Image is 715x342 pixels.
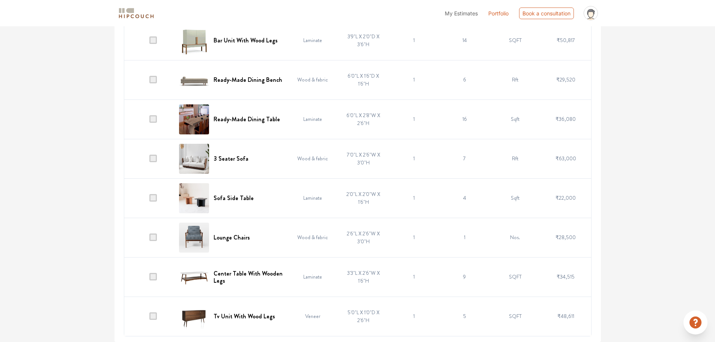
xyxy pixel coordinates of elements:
[338,218,389,257] td: 2'6"L X 2'6"W X 3'0"H
[179,65,209,95] img: Ready-Made Dining Bench
[214,313,275,320] h6: Tv Unit With Wood Legs
[338,178,389,218] td: 2'0"L X 2'0"W X 1'6"H
[555,234,576,241] span: ₹28,500
[490,178,540,218] td: Sqft
[179,223,209,253] img: Lounge Chairs
[439,139,490,178] td: 7
[179,301,209,331] img: Tv Unit With Wood Legs
[555,115,576,123] span: ₹36,080
[214,270,283,284] h6: Center Table With Wooden Legs
[214,116,280,123] h6: Ready-Made Dining Table
[389,257,440,297] td: 1
[288,218,338,257] td: Wood & fabric
[179,104,209,134] img: Ready-Made Dining Table
[179,262,209,292] img: Center Table With Wooden Legs
[490,297,540,336] td: SQFT
[214,37,278,44] h6: Bar Unit With Wood Legs
[117,5,155,22] span: logo-horizontal.svg
[288,178,338,218] td: Laminate
[214,76,282,83] h6: Ready-Made Dining Bench
[389,297,440,336] td: 1
[519,8,574,19] div: Book a consultation
[389,99,440,139] td: 1
[490,21,540,60] td: SQFT
[338,99,389,139] td: 6'0"L X 2'8"W X 2'6"H
[555,155,576,162] span: ₹63,000
[490,139,540,178] td: Rft
[557,312,574,320] span: ₹48,611
[338,21,389,60] td: 3'9"L X 2'0"D X 3'6"H
[288,257,338,297] td: Laminate
[445,10,478,17] span: My Estimates
[490,257,540,297] td: SQFT
[288,60,338,99] td: Wood & fabric
[488,9,509,17] a: Portfolio
[557,36,575,44] span: ₹50,817
[338,257,389,297] td: 3'3"L X 2'6"W X 1'6"H
[288,297,338,336] td: Veneer
[439,21,490,60] td: 14
[389,60,440,99] td: 1
[557,273,575,280] span: ₹34,515
[439,257,490,297] td: 9
[556,76,575,83] span: ₹29,520
[389,139,440,178] td: 1
[439,99,490,139] td: 16
[555,194,576,202] span: ₹22,000
[179,144,209,174] img: 3 Seater Sofa
[338,297,389,336] td: 5'0"L X 1'0"D X 2'6"H
[288,21,338,60] td: Laminate
[288,99,338,139] td: Laminate
[389,21,440,60] td: 1
[214,155,248,162] h6: 3 Seater Sofa
[490,60,540,99] td: Rft
[338,60,389,99] td: 6'0"L X 1'6"D X 1'6"H
[214,234,250,241] h6: Lounge Chairs
[288,139,338,178] td: Wood & fabric
[439,297,490,336] td: 5
[338,139,389,178] td: 7'0"L X 2'6"W X 3'0"H
[490,99,540,139] td: Sqft
[117,7,155,20] img: logo-horizontal.svg
[179,183,209,213] img: Sofa Side Table
[490,218,540,257] td: Nos.
[389,218,440,257] td: 1
[179,26,209,56] img: Bar Unit With Wood Legs
[389,178,440,218] td: 1
[214,194,254,202] h6: Sofa Side Table
[439,218,490,257] td: 1
[439,60,490,99] td: 6
[439,178,490,218] td: 4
